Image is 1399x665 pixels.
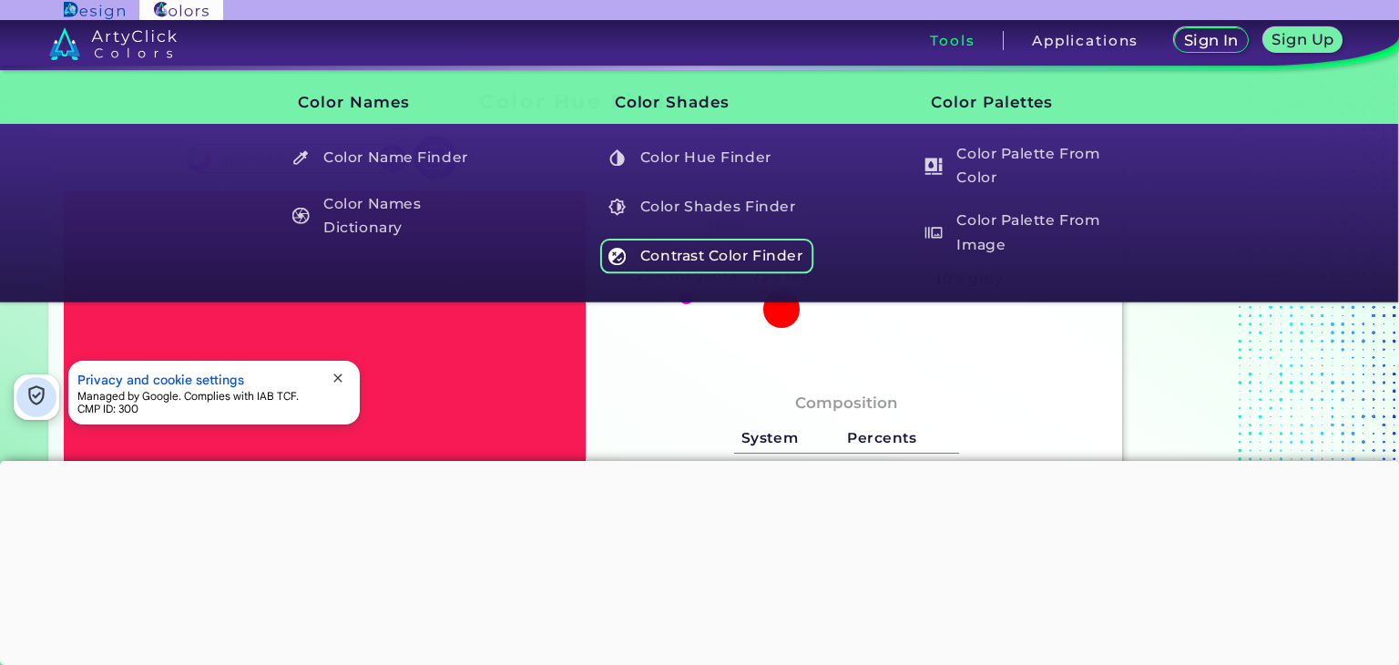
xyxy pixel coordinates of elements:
[805,424,959,454] h5: Percents
[608,248,626,265] img: icon_color_contrast_white.svg
[925,224,943,241] img: icon_palette_from_image_white.svg
[283,189,497,241] h5: Color Names Dictionary
[600,189,814,224] h5: Color Shades Finder
[916,207,1130,259] h5: Color Palette From Image
[600,239,814,273] h5: Contrast Color Finder
[281,189,498,241] a: Color Names Dictionary
[1274,33,1331,46] h5: Sign Up
[1178,29,1245,52] a: Sign In
[292,149,310,167] img: icon_color_name_finder_white.svg
[1186,34,1236,47] h5: Sign In
[916,140,1130,192] h5: Color Palette From Color
[914,207,1131,259] a: Color Palette From Image
[608,149,626,167] img: icon_color_hue_white.svg
[292,207,310,224] img: icon_color_names_dictionary_white.svg
[49,27,178,60] img: logo_artyclick_colors_white.svg
[600,140,814,175] h5: Color Hue Finder
[64,2,125,19] img: ArtyClick Design logo
[925,158,943,175] img: icon_col_pal_col_white.svg
[805,454,959,484] h5: (97%, 10%, 33%)
[1267,29,1340,52] a: Sign Up
[281,140,498,175] a: Color Name Finder
[1129,83,1357,654] iframe: Advertisement
[795,390,898,416] h4: Composition
[734,454,805,484] h5: RGB
[734,424,805,454] h5: System
[900,79,1132,126] h3: Color Palettes
[598,239,815,273] a: Contrast Color Finder
[584,79,816,126] h3: Color Shades
[598,140,815,175] a: Color Hue Finder
[1032,34,1139,47] h3: Applications
[267,79,499,126] h3: Color Names
[283,140,497,175] h5: Color Name Finder
[608,199,626,216] img: icon_color_shades_white.svg
[598,189,815,224] a: Color Shades Finder
[914,140,1131,192] a: Color Palette From Color
[930,34,975,47] h3: Tools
